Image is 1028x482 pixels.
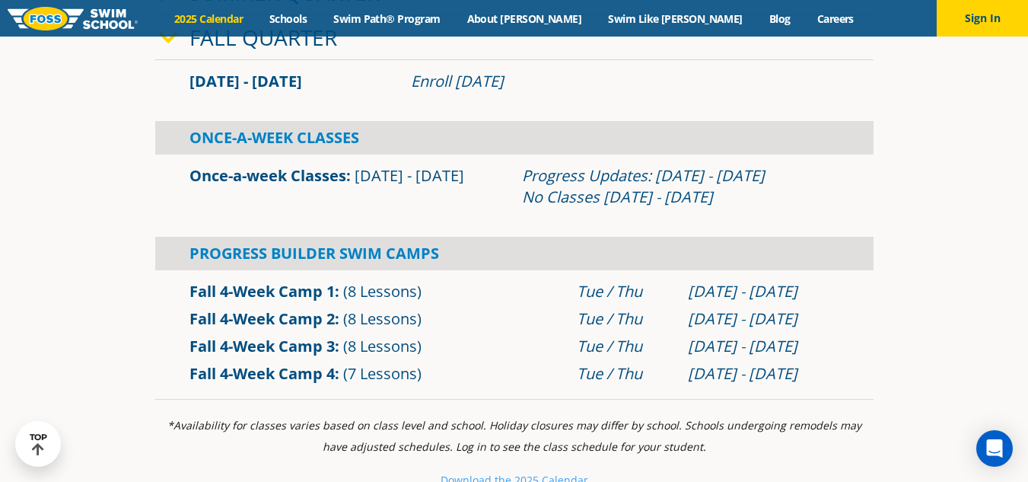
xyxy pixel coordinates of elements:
div: Tue / Thu [577,336,673,357]
div: Tue / Thu [577,363,673,385]
div: Tue / Thu [577,281,673,302]
a: Once-a-week Classes [189,165,346,186]
a: Blog [756,11,804,26]
div: [DATE] - [DATE] [688,363,839,385]
span: [DATE] - [DATE] [355,165,464,186]
a: 2025 Calendar [161,11,256,26]
div: TOP [30,433,47,456]
span: (8 Lessons) [343,281,422,302]
i: *Availability for classes varies based on class level and school. Holiday closures may differ by ... [167,418,861,454]
div: Progress Updates: [DATE] - [DATE] No Classes [DATE] - [DATE] [522,165,839,208]
a: Swim Path® Program [320,11,454,26]
a: Fall 4-Week Camp 3 [189,336,335,356]
div: [DATE] - [DATE] [688,281,839,302]
div: Tue / Thu [577,308,673,330]
img: FOSS Swim School Logo [8,7,138,30]
a: Fall 4-Week Camp 2 [189,308,335,329]
a: About [PERSON_NAME] [454,11,595,26]
a: Fall Quarter [189,23,337,52]
div: Progress Builder Swim Camps [155,237,874,270]
a: Careers [804,11,867,26]
span: (7 Lessons) [343,363,422,384]
div: Once-A-Week Classes [155,121,874,155]
div: Enroll [DATE] [411,71,839,92]
a: Schools [256,11,320,26]
div: [DATE] - [DATE] [688,336,839,357]
span: (8 Lessons) [343,336,422,356]
a: Fall 4-Week Camp 4 [189,363,335,384]
span: (8 Lessons) [343,308,422,329]
a: Fall 4-Week Camp 1 [189,281,335,302]
div: Open Intercom Messenger [976,430,1013,467]
span: [DATE] - [DATE] [189,71,302,91]
a: Swim Like [PERSON_NAME] [595,11,756,26]
div: [DATE] - [DATE] [688,308,839,330]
